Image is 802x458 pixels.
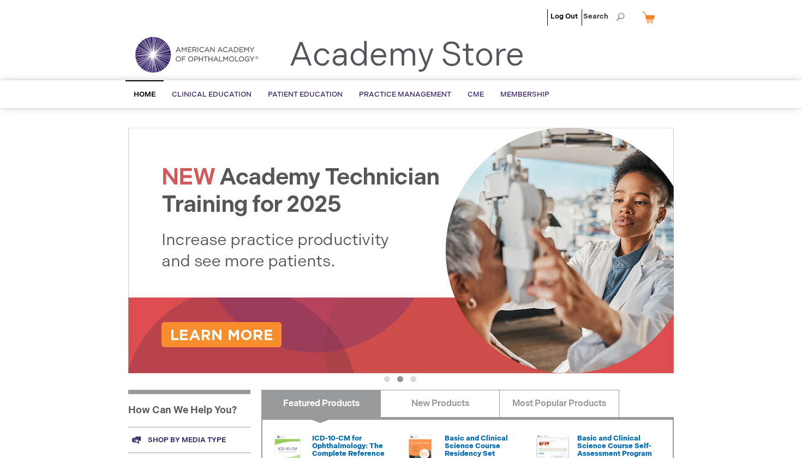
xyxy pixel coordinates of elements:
button: 1 of 3 [384,376,390,382]
a: Log Out [550,12,578,21]
span: Search [583,5,625,27]
span: Practice Management [359,90,451,99]
a: Featured Products [261,390,381,417]
a: Shop by media type [128,427,250,453]
h1: How Can We Help You? [128,390,250,427]
a: New Products [380,390,500,417]
button: 3 of 3 [410,376,416,382]
a: Most Popular Products [499,390,619,417]
span: Clinical Education [172,90,252,99]
span: Membership [500,90,549,99]
span: Patient Education [268,90,343,99]
span: Home [134,90,155,99]
a: Academy Store [289,36,524,75]
button: 2 of 3 [397,376,403,382]
span: CME [468,90,484,99]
